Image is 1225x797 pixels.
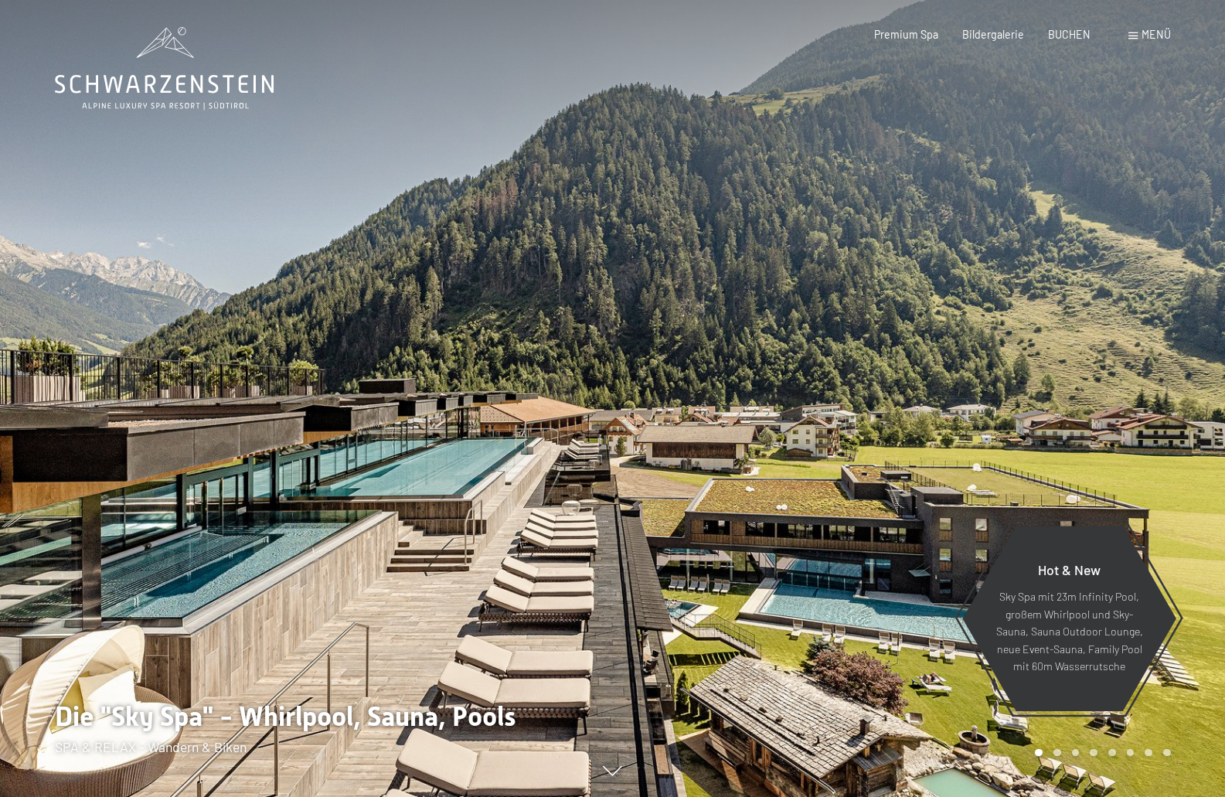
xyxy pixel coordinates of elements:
[1127,749,1135,757] div: Carousel Page 6
[961,525,1177,712] a: Hot & New Sky Spa mit 23m Infinity Pool, großem Whirlpool und Sky-Sauna, Sauna Outdoor Lounge, ne...
[1035,749,1043,757] div: Carousel Page 1 (Current Slide)
[1108,749,1116,757] div: Carousel Page 5
[874,28,938,41] a: Premium Spa
[962,28,1024,41] a: Bildergalerie
[1053,749,1061,757] div: Carousel Page 2
[1145,749,1152,757] div: Carousel Page 7
[1142,28,1171,41] span: Menü
[1029,749,1170,757] div: Carousel Pagination
[1038,561,1101,578] span: Hot & New
[1048,28,1091,41] a: BUCHEN
[1163,749,1171,757] div: Carousel Page 8
[1072,749,1080,757] div: Carousel Page 3
[995,588,1143,676] p: Sky Spa mit 23m Infinity Pool, großem Whirlpool und Sky-Sauna, Sauna Outdoor Lounge, neue Event-S...
[1090,749,1097,757] div: Carousel Page 4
